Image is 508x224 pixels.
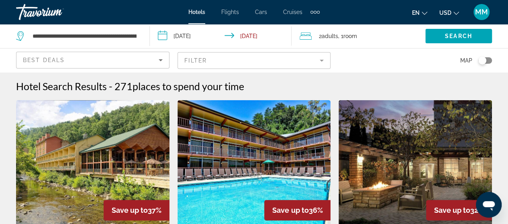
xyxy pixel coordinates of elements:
[23,57,65,63] span: Best Deals
[322,33,338,39] span: Adults
[471,4,492,20] button: User Menu
[272,206,308,214] span: Save up to
[114,80,244,92] h2: 271
[283,9,302,15] a: Cruises
[16,2,96,22] a: Travorium
[460,55,472,66] span: Map
[439,10,451,16] span: USD
[133,80,244,92] span: places to spend your time
[338,30,357,42] span: , 1
[177,52,331,69] button: Filter
[472,57,492,64] button: Toggle map
[109,80,112,92] span: -
[112,206,148,214] span: Save up to
[426,200,492,220] div: 32%
[188,9,205,15] a: Hotels
[292,24,425,48] button: Travelers: 2 adults, 0 children
[255,9,267,15] a: Cars
[412,7,427,18] button: Change language
[439,7,459,18] button: Change currency
[16,80,107,92] h1: Hotel Search Results
[434,206,470,214] span: Save up to
[150,24,292,48] button: Check-in date: Sep 12, 2025 Check-out date: Sep 14, 2025
[221,9,239,15] a: Flights
[343,33,357,39] span: Room
[264,200,331,220] div: 36%
[412,10,420,16] span: en
[319,30,338,42] span: 2
[476,192,502,218] iframe: Button to launch messaging window
[104,200,169,220] div: 37%
[23,55,163,65] mat-select: Sort by
[475,8,488,16] span: MM
[425,29,492,43] button: Search
[310,6,320,18] button: Extra navigation items
[445,33,472,39] span: Search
